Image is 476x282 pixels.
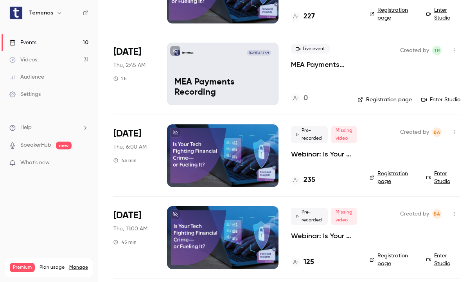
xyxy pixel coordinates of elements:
a: 235 [291,175,315,185]
span: Missing video [331,126,357,143]
img: Temenos [10,7,22,19]
span: Balamurugan Arunachalam [432,128,442,137]
div: 45 min [113,157,137,163]
a: MEA Payments Recording [291,60,345,69]
span: [DATE] 2:45 AM [247,50,271,56]
h4: 125 [304,257,314,268]
span: Created by [400,209,429,219]
span: Missing video [331,208,357,225]
div: 1 h [113,75,127,82]
span: BA [434,128,440,137]
div: Audience [9,73,44,81]
div: Events [9,39,36,47]
span: Balamurugan Arunachalam [432,209,442,219]
span: new [56,142,72,149]
a: MEA Payments Recording Temenos[DATE] 2:45 AMMEA Payments Recording [167,43,278,105]
span: Created by [400,128,429,137]
span: Premium [10,263,35,272]
iframe: Noticeable Trigger [79,160,88,167]
a: 227 [291,11,315,22]
span: Created by [400,46,429,55]
a: 0 [291,93,308,104]
p: Temenos [182,51,194,55]
a: Registration page [370,6,417,22]
div: 45 min [113,239,137,245]
span: Plan usage [40,264,65,271]
h4: 235 [304,175,315,185]
span: Thu, 11:00 AM [113,225,147,233]
span: Pre-recorded [291,126,328,143]
a: Webinar: Is Your Tech Fighting Financial Crime—or Fueling It? [291,149,357,159]
span: What's new [20,159,50,167]
a: 125 [291,257,314,268]
p: MEA Payments Recording [174,77,271,98]
span: Live event [291,44,330,54]
span: Thu, 6:00 AM [113,143,147,151]
a: Enter Studio [426,170,460,185]
span: Terniell Ramlah [432,46,442,55]
li: help-dropdown-opener [9,124,88,132]
a: Registration page [357,96,412,104]
a: Registration page [370,252,417,268]
h4: 227 [304,11,315,22]
a: Registration page [370,170,417,185]
h4: 0 [304,93,308,104]
div: Videos [9,56,37,64]
div: Sep 25 Thu, 11:45 AM (Africa/Johannesburg) [113,43,154,105]
a: Webinar: Is Your Tech Fighting Financial Crime—or Fueling It? [291,231,357,241]
span: [DATE] [113,209,141,222]
span: [DATE] [113,128,141,140]
span: Pre-recorded [291,208,328,225]
a: SpeakerHub [20,141,51,149]
div: Settings [9,90,41,98]
a: Enter Studio [426,252,460,268]
span: TR [434,46,440,55]
span: Help [20,124,32,132]
a: Manage [69,264,88,271]
span: BA [434,209,440,219]
div: Sep 25 Thu, 2:00 PM (America/New York) [113,206,154,269]
span: Thu, 2:45 AM [113,61,145,69]
span: [DATE] [113,46,141,58]
h6: Temenos [29,9,53,17]
a: Enter Studio [426,6,460,22]
div: Sep 25 Thu, 2:00 PM (Europe/London) [113,124,154,187]
a: Enter Studio [421,96,460,104]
